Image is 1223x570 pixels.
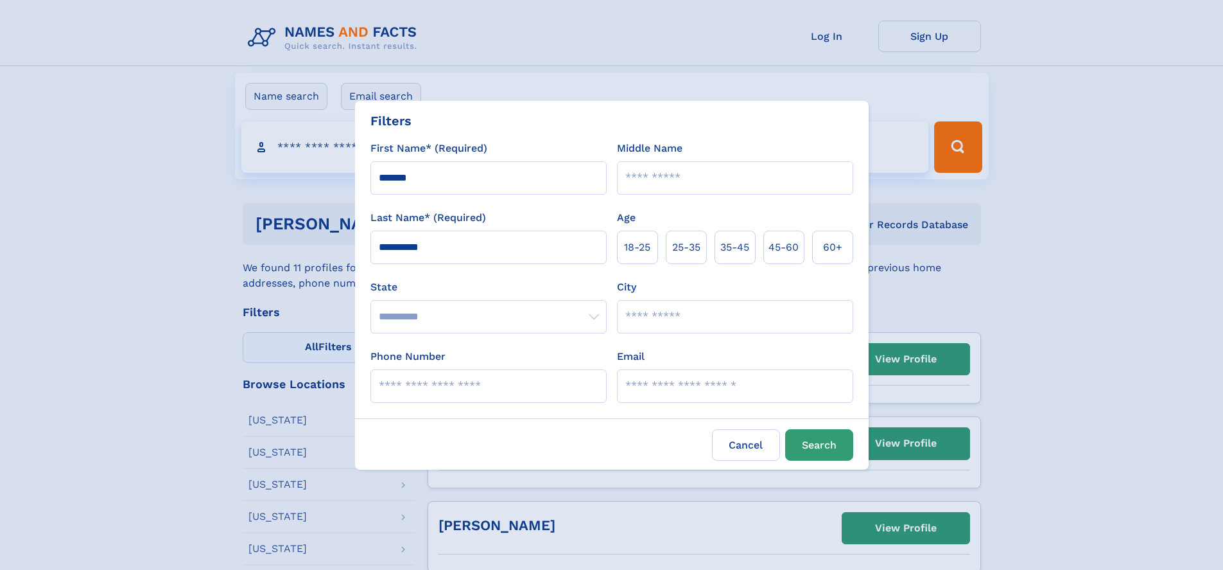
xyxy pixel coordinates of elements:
[785,429,853,461] button: Search
[617,349,645,364] label: Email
[672,240,700,255] span: 25‑35
[370,111,412,130] div: Filters
[624,240,650,255] span: 18‑25
[370,210,486,226] label: Last Name* (Required)
[370,280,607,295] label: State
[617,280,636,295] label: City
[370,141,487,156] label: First Name* (Required)
[768,240,799,255] span: 45‑60
[370,349,446,364] label: Phone Number
[823,240,842,255] span: 60+
[712,429,780,461] label: Cancel
[720,240,749,255] span: 35‑45
[617,141,682,156] label: Middle Name
[617,210,636,226] label: Age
